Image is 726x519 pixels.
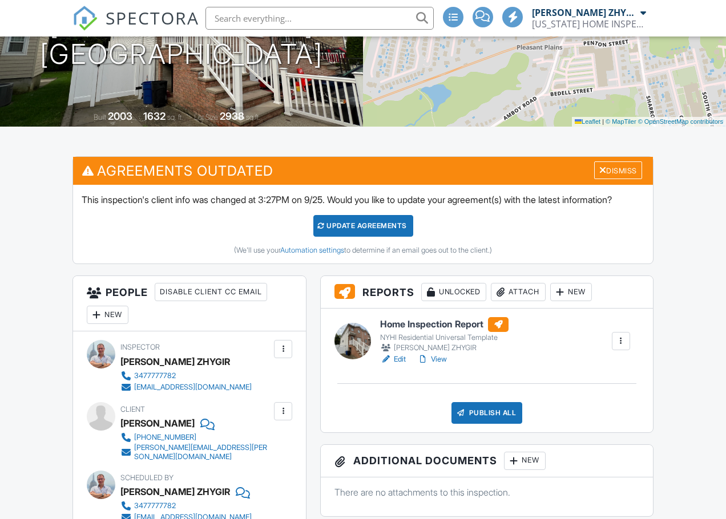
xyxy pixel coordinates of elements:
div: Publish All [451,402,523,424]
div: NEW YORK HOME INSPECTIONS [532,18,646,30]
a: View [417,354,447,365]
span: Built [94,113,106,121]
div: New [87,306,128,324]
a: Edit [380,354,406,365]
div: New [550,283,592,301]
div: 2003 [108,110,132,122]
a: Leaflet [575,118,600,125]
div: [EMAIL_ADDRESS][DOMAIN_NAME] [134,383,252,392]
span: sq. ft. [167,113,183,121]
div: [PERSON_NAME] ZHYGIR [380,342,509,354]
span: | [602,118,604,125]
div: Unlocked [421,283,486,301]
div: [PHONE_NUMBER] [134,433,196,442]
a: [PHONE_NUMBER] [120,432,271,443]
a: © OpenStreetMap contributors [638,118,723,125]
div: [PERSON_NAME][EMAIL_ADDRESS][PERSON_NAME][DOMAIN_NAME] [134,443,271,461]
div: Disable Client CC Email [155,283,267,301]
a: 3477777782 [120,370,252,382]
span: SPECTORA [106,6,199,30]
h6: Home Inspection Report [380,317,509,332]
a: SPECTORA [72,15,199,39]
h3: Additional Documents [321,445,653,477]
div: This inspection's client info was changed at 3:27PM on 9/25. Would you like to update your agreem... [73,185,653,263]
a: Home Inspection Report NYHI Residential Universal Template [PERSON_NAME] ZHYGIR [380,317,509,354]
div: [PERSON_NAME] ZHYGIR [120,483,230,500]
div: New [504,452,546,470]
div: Dismiss [594,161,642,179]
p: There are no attachments to this inspection. [334,486,639,498]
h3: Agreements Outdated [73,157,653,185]
div: [PERSON_NAME] ZHYGIR [120,353,230,370]
div: NYHI Residential Universal Template [380,333,509,342]
a: © MapTiler [606,118,636,125]
span: Scheduled By [120,473,174,482]
span: Client [120,405,145,413]
span: Inspector [120,343,160,351]
input: Search everything... [205,7,434,30]
div: 1632 [143,110,166,122]
div: 3477777782 [134,501,176,510]
div: 2938 [220,110,244,122]
a: [EMAIL_ADDRESS][DOMAIN_NAME] [120,382,252,393]
a: Automation settings [280,246,344,254]
h3: Reports [321,276,653,309]
img: The Best Home Inspection Software - Spectora [72,6,98,31]
div: Attach [491,283,546,301]
h3: People [73,276,306,331]
span: Lot Size [194,113,218,121]
span: sq.ft. [246,113,260,121]
a: [PERSON_NAME][EMAIL_ADDRESS][PERSON_NAME][DOMAIN_NAME] [120,443,271,461]
div: [PERSON_NAME] [120,415,195,432]
div: [PERSON_NAME] ZHYGIR [532,7,638,18]
div: Update Agreements [313,215,413,237]
div: 3477777782 [134,371,176,380]
div: (We'll use your to determine if an email goes out to the client.) [82,246,644,255]
h1: [STREET_ADDRESS] [GEOGRAPHIC_DATA] [40,10,323,70]
a: 3477777782 [120,500,252,512]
